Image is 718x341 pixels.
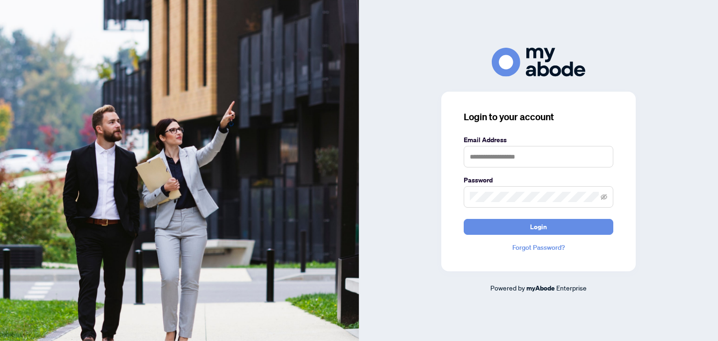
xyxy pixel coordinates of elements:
label: Email Address [464,135,613,145]
span: eye-invisible [601,194,607,200]
span: Login [530,219,547,234]
img: ma-logo [492,48,585,76]
a: Forgot Password? [464,242,613,253]
a: myAbode [526,283,555,293]
h3: Login to your account [464,110,613,123]
label: Password [464,175,613,185]
span: Powered by [490,283,525,292]
span: Enterprise [556,283,587,292]
button: Login [464,219,613,235]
